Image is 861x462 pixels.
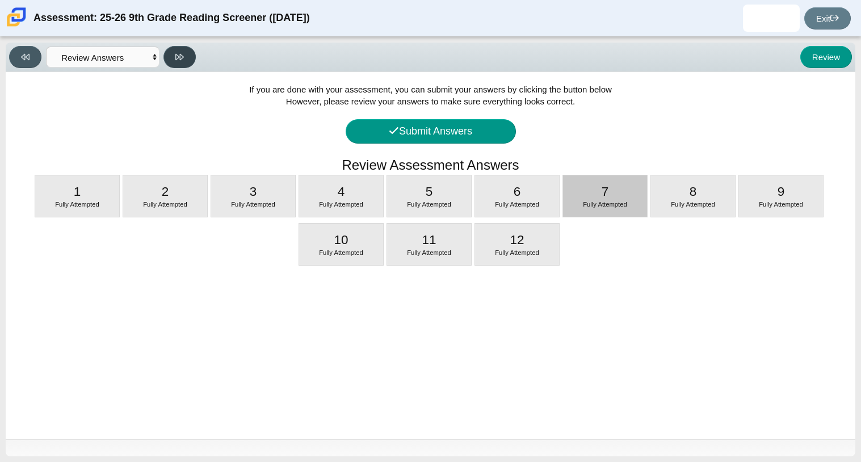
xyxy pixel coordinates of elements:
span: Fully Attempted [583,201,627,208]
span: 10 [334,233,348,247]
button: Submit Answers [346,119,516,144]
span: 7 [602,184,609,199]
span: Fully Attempted [407,249,451,256]
span: 12 [510,233,524,247]
a: Carmen School of Science & Technology [5,21,28,31]
span: Fully Attempted [671,201,715,208]
span: 3 [250,184,257,199]
span: Fully Attempted [759,201,803,208]
span: Fully Attempted [55,201,99,208]
span: Fully Attempted [143,201,187,208]
span: 11 [422,233,436,247]
span: 6 [514,184,521,199]
img: kardair.brazziel.L7aJLp [762,9,780,27]
span: 2 [162,184,169,199]
span: Fully Attempted [319,249,363,256]
img: Carmen School of Science & Technology [5,5,28,29]
h1: Review Assessment Answers [342,156,519,175]
span: Fully Attempted [407,201,451,208]
span: Fully Attempted [319,201,363,208]
span: Fully Attempted [495,249,539,256]
a: Exit [804,7,851,30]
button: Review [800,46,852,68]
span: Fully Attempted [231,201,275,208]
span: 4 [338,184,345,199]
span: Fully Attempted [495,201,539,208]
span: 1 [74,184,81,199]
div: Assessment: 25-26 9th Grade Reading Screener ([DATE]) [33,5,310,32]
span: 9 [778,184,785,199]
span: 8 [690,184,697,199]
span: If you are done with your assessment, you can submit your answers by clicking the button below Ho... [249,85,612,106]
span: 5 [426,184,433,199]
